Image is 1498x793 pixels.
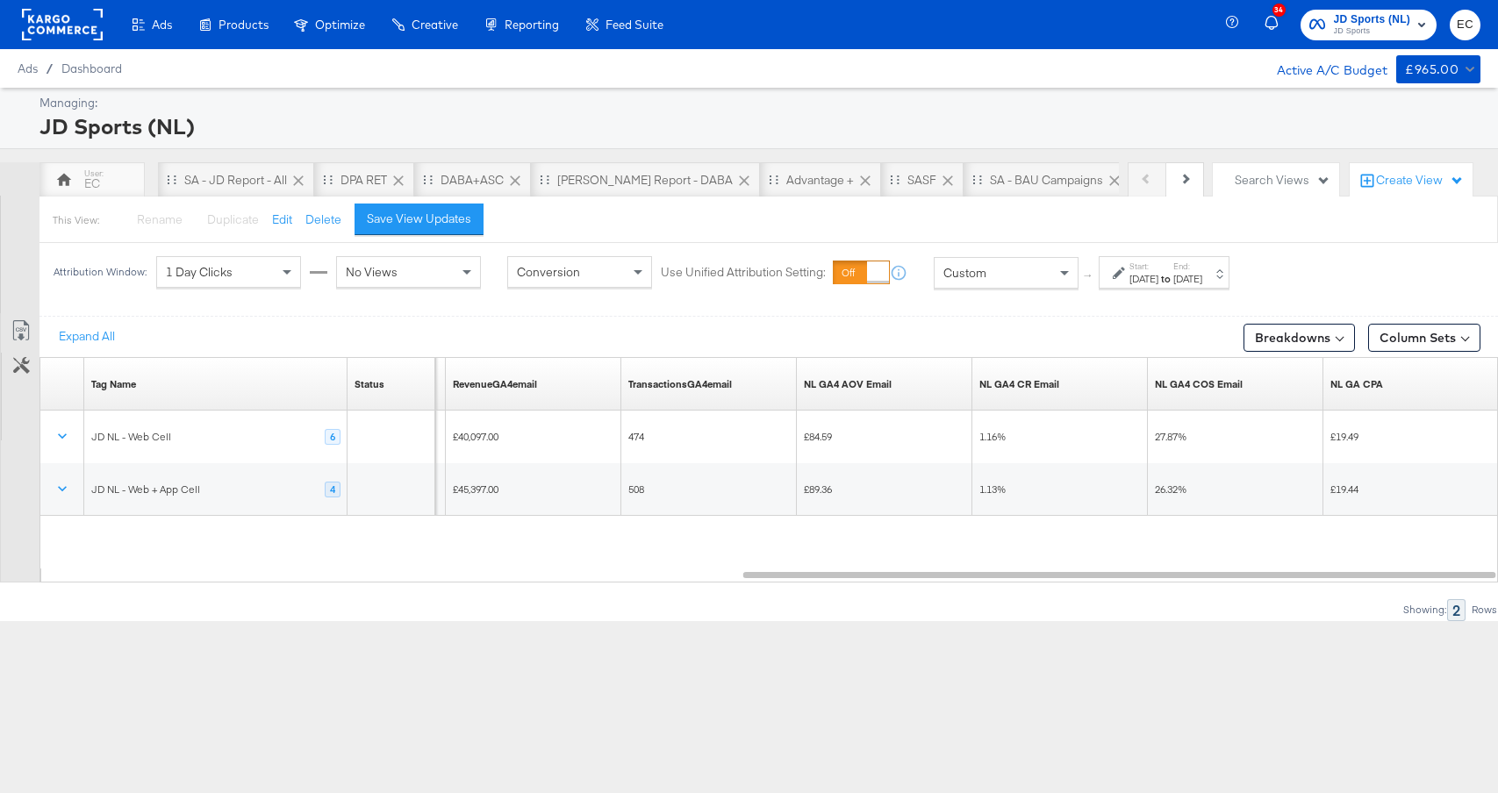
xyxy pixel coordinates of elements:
div: JD NL - Web + App Cell [91,483,200,497]
div: Rows [1471,604,1498,616]
label: End: [1173,261,1202,272]
div: JD Sports (NL) [39,111,1476,141]
div: 4 [325,482,340,498]
div: 6 [325,430,340,446]
div: JD NL - Web Cell [91,431,171,445]
a: Dashboard [61,61,122,75]
div: Attribution Window: [53,267,147,279]
div: SA - BAU Campaigns [990,172,1103,189]
a: Shows the current state of your Ad Campaign. [355,378,384,392]
span: Ads [152,18,172,32]
span: 508 [628,483,644,497]
label: Use Unified Attribution Setting: [661,265,826,282]
span: £84.59 [804,431,832,444]
div: RevenueGA4email [453,378,537,392]
div: Drag to reorder tab [323,175,333,184]
div: [PERSON_NAME] Report - DABA [557,172,733,189]
div: Advantage + [786,172,854,189]
div: Drag to reorder tab [423,175,433,184]
a: Transaction Revenue - The total sale revenue [453,378,537,392]
div: 34 [1272,4,1286,17]
span: Conversion [517,265,580,281]
button: Column Sets [1368,324,1480,352]
div: SA - JD Report - All [184,172,287,189]
button: EC [1450,10,1480,40]
div: Search Views [1235,172,1330,189]
div: NL GA4 CR Email [979,378,1059,392]
span: ↑ [1080,273,1097,279]
div: SASF [907,172,936,189]
div: £965.00 [1405,59,1459,81]
div: NL GA CPA [1330,378,1383,392]
button: Edit [272,211,292,228]
a: NL GA4 CR [979,378,1059,392]
button: Save View Updates [355,204,484,235]
strong: to [1158,272,1173,285]
div: Status [355,378,384,392]
span: Reporting [505,18,559,32]
div: Drag to reorder tab [769,175,778,184]
span: £19.44 [1330,483,1358,497]
span: Products [219,18,269,32]
a: Transactions - The total number of transactions [628,378,732,392]
div: Drag to reorder tab [540,175,549,184]
span: Custom [943,265,986,281]
span: £40,097.00 [453,431,498,444]
button: JD Sports (NL)JD Sports [1301,10,1437,40]
span: £89.36 [804,483,832,497]
label: Start: [1129,261,1158,272]
a: spend/ transactions [1330,378,1383,392]
span: JD Sports [1334,25,1411,39]
span: No Views [346,265,398,281]
div: Managing: [39,95,1476,111]
div: 2 [1447,599,1466,621]
button: Expand All [47,321,127,353]
span: Feed Suite [606,18,663,32]
span: Ads [18,61,38,75]
span: £45,397.00 [453,483,498,497]
div: Showing: [1402,604,1447,616]
div: NL GA4 COS Email [1155,378,1243,392]
div: Create View [1376,172,1464,189]
span: Optimize [315,18,365,32]
span: JD Sports (NL) [1334,11,1411,29]
button: 34 [1262,8,1292,42]
span: Creative [412,18,458,32]
div: [DATE] [1129,272,1158,286]
div: NL GA4 AOV Email [804,378,892,392]
div: Drag to reorder tab [972,175,982,184]
button: £965.00 [1396,55,1480,83]
button: Delete [305,211,341,228]
span: 1.16% [979,431,1006,444]
span: EC [1457,15,1473,35]
span: Duplicate [207,211,259,227]
div: Drag to reorder tab [167,175,176,184]
span: / [38,61,61,75]
div: EC [84,175,100,192]
span: Rename [137,211,183,227]
div: Active A/C Budget [1258,55,1387,82]
div: Drag to reorder tab [890,175,900,184]
a: NL NET COS GA4 [1155,378,1243,392]
span: 474 [628,431,644,444]
div: DPA RET [340,172,387,189]
div: This View: [53,213,99,227]
button: Breakdowns [1244,324,1355,352]
a: Tag Name [91,378,136,392]
div: TransactionsGA4email [628,378,732,392]
a: NL AOV GA4 [804,378,892,392]
span: £19.49 [1330,431,1358,444]
span: 26.32% [1155,483,1186,497]
span: 27.87% [1155,431,1186,444]
div: DABA+ASC [441,172,504,189]
div: Save View Updates [367,211,471,227]
div: [DATE] [1173,272,1202,286]
span: 1.13% [979,483,1006,497]
span: 1 Day Clicks [166,265,233,281]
